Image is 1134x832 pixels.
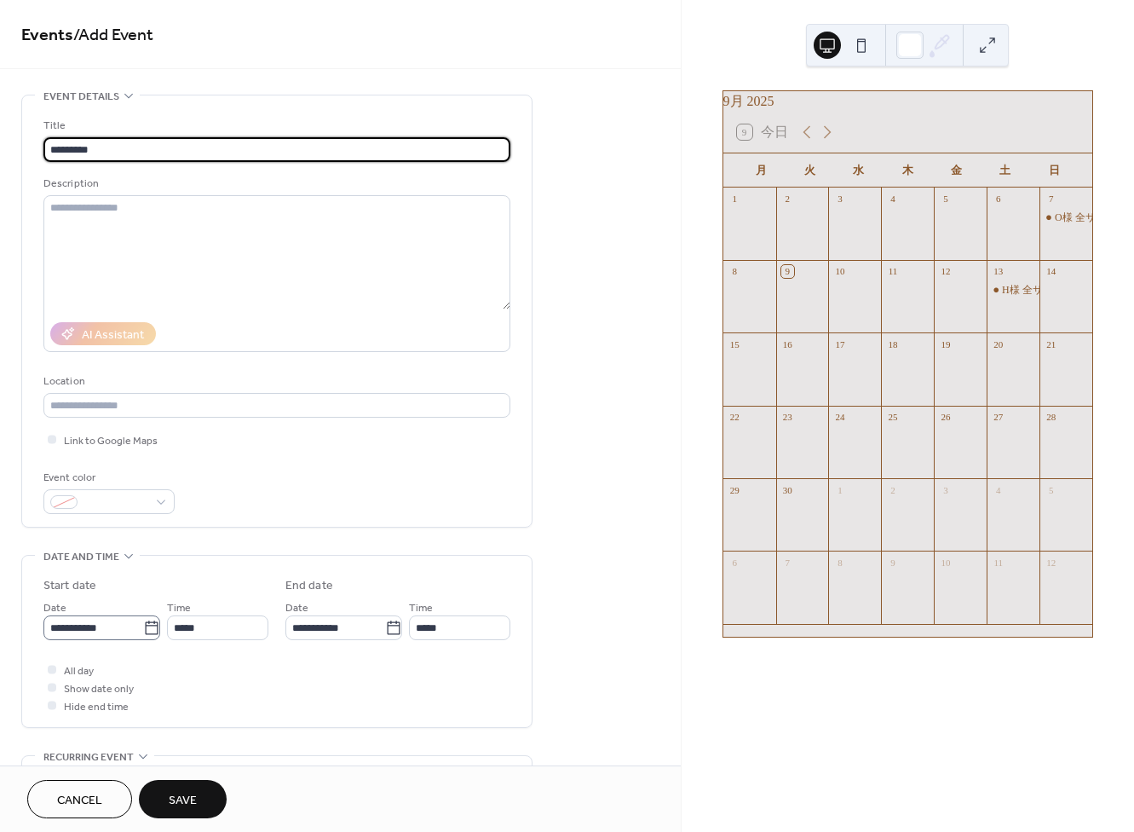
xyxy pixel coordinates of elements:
[167,599,191,617] span: Time
[939,483,952,496] div: 3
[992,556,1004,569] div: 11
[781,483,794,496] div: 30
[64,698,129,716] span: Hide end time
[409,599,433,617] span: Time
[781,338,794,350] div: 16
[981,153,1029,188] div: 土
[786,153,834,188] div: 火
[723,91,1092,112] div: 9月 2025
[886,193,899,205] div: 4
[43,577,96,595] div: Start date
[728,265,741,278] div: 8
[1045,411,1057,424] div: 28
[833,556,846,569] div: 8
[73,19,153,52] span: / Add Event
[992,338,1004,350] div: 20
[781,556,794,569] div: 7
[43,88,119,106] span: Event details
[285,577,333,595] div: End date
[781,411,794,424] div: 23
[728,411,741,424] div: 22
[939,556,952,569] div: 10
[728,556,741,569] div: 6
[64,662,94,680] span: All day
[27,780,132,818] button: Cancel
[992,265,1004,278] div: 13
[833,193,846,205] div: 3
[737,153,786,188] div: 月
[939,338,952,350] div: 19
[728,338,741,350] div: 15
[43,117,507,135] div: Title
[169,792,197,810] span: Save
[1002,283,1084,298] div: H様 全サイズ試着
[43,469,171,487] div: Event color
[43,175,507,193] div: Description
[728,483,741,496] div: 29
[1039,211,1092,225] div: O様 全サイズ予約
[64,432,158,450] span: Link to Google Maps
[43,373,507,390] div: Location
[1045,338,1057,350] div: 21
[939,411,952,424] div: 26
[992,411,1004,424] div: 27
[833,483,846,496] div: 1
[886,265,899,278] div: 11
[43,599,66,617] span: Date
[886,483,899,496] div: 2
[939,193,952,205] div: 5
[833,338,846,350] div: 17
[139,780,227,818] button: Save
[987,283,1039,298] div: H様 全サイズ試着
[833,265,846,278] div: 10
[1045,193,1057,205] div: 7
[781,265,794,278] div: 9
[21,19,73,52] a: Events
[939,265,952,278] div: 12
[64,680,134,698] span: Show date only
[781,193,794,205] div: 2
[43,748,134,766] span: Recurring event
[43,548,119,566] span: Date and time
[886,556,899,569] div: 9
[886,338,899,350] div: 18
[833,411,846,424] div: 24
[932,153,981,188] div: 金
[1045,265,1057,278] div: 14
[728,193,741,205] div: 1
[1045,556,1057,569] div: 12
[1030,153,1079,188] div: 日
[992,483,1004,496] div: 4
[1045,483,1057,496] div: 5
[834,153,883,188] div: 水
[886,411,899,424] div: 25
[57,792,102,810] span: Cancel
[285,599,308,617] span: Date
[992,193,1004,205] div: 6
[884,153,932,188] div: 木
